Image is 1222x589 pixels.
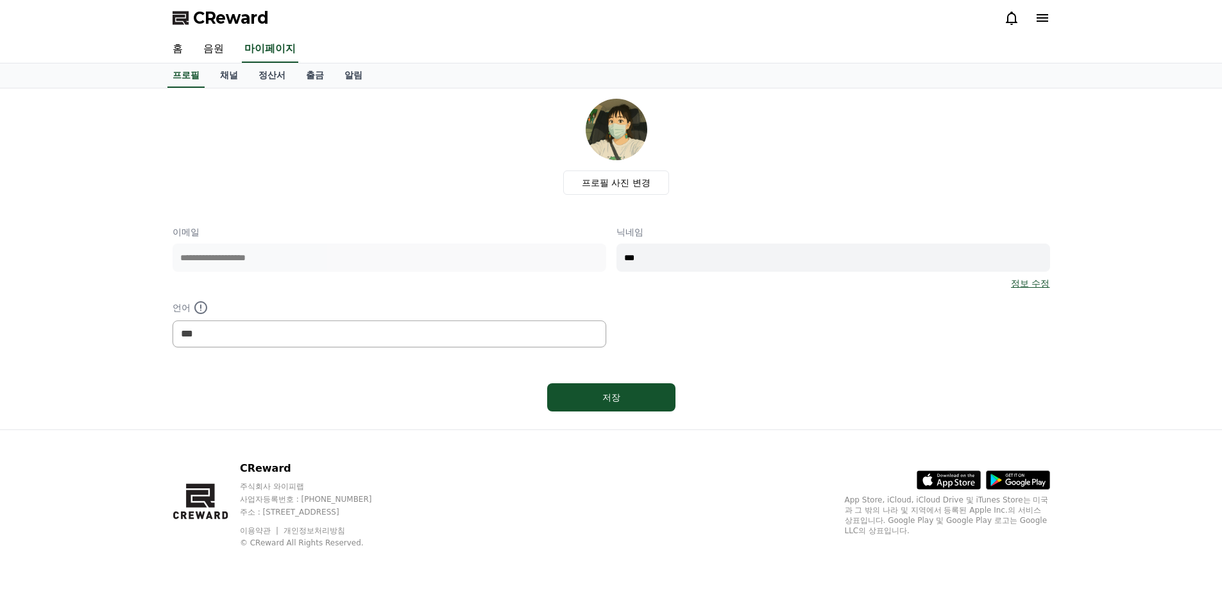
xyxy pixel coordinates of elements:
[248,63,296,88] a: 정산서
[210,63,248,88] a: 채널
[284,526,345,535] a: 개인정보처리방침
[193,8,269,28] span: CReward
[296,63,334,88] a: 출금
[616,226,1050,238] p: 닉네임
[173,226,606,238] p: 이메일
[845,495,1050,536] p: App Store, iCloud, iCloud Drive 및 iTunes Store는 미국과 그 밖의 나라 및 지역에서 등록된 Apple Inc.의 서비스 상표입니다. Goo...
[242,36,298,63] a: 마이페이지
[1011,277,1049,290] a: 정보 수정
[173,300,606,315] p: 언어
[563,170,669,195] label: 프로필 사진 변경
[173,8,269,28] a: CReward
[573,391,650,404] div: 저장
[547,383,675,411] button: 저장
[586,99,647,160] img: profile_image
[240,461,396,476] p: CReward
[240,494,396,504] p: 사업자등록번호 : [PHONE_NUMBER]
[240,507,396,517] p: 주소 : [STREET_ADDRESS]
[334,63,373,88] a: 알림
[240,538,396,548] p: © CReward All Rights Reserved.
[240,481,396,492] p: 주식회사 와이피랩
[167,63,205,88] a: 프로필
[162,36,193,63] a: 홈
[240,526,280,535] a: 이용약관
[193,36,234,63] a: 음원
